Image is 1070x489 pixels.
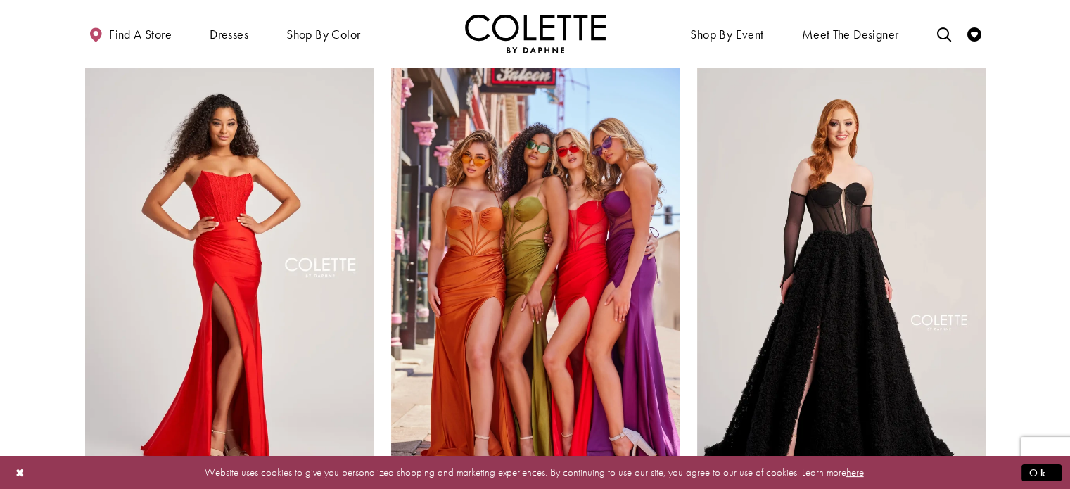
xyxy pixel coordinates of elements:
span: Shop by color [286,27,360,42]
img: Colette by Daphne [465,14,606,53]
a: Visit Colette by Daphne Style No. CL5114 Page [697,67,986,486]
span: Shop by color [283,14,364,53]
span: Dresses [210,27,248,42]
span: Find a store [109,27,172,42]
a: here [846,465,864,479]
a: Check Wishlist [964,14,985,53]
span: Shop By Event [687,14,767,53]
button: Submit Dialog [1021,464,1062,481]
a: Toggle search [933,14,954,53]
a: Meet the designer [798,14,903,53]
span: Shop By Event [690,27,763,42]
a: Find a store [85,14,175,53]
span: Meet the designer [802,27,899,42]
a: Visit Home Page [465,14,606,53]
span: Dresses [206,14,252,53]
button: Close Dialog [8,460,32,485]
a: Visit Colette by Daphne Style No. CL5158 Page [85,67,374,486]
a: Visit Colette by Daphne Style No. CL5140 Page [391,67,680,486]
p: Website uses cookies to give you personalized shopping and marketing experiences. By continuing t... [101,463,969,482]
